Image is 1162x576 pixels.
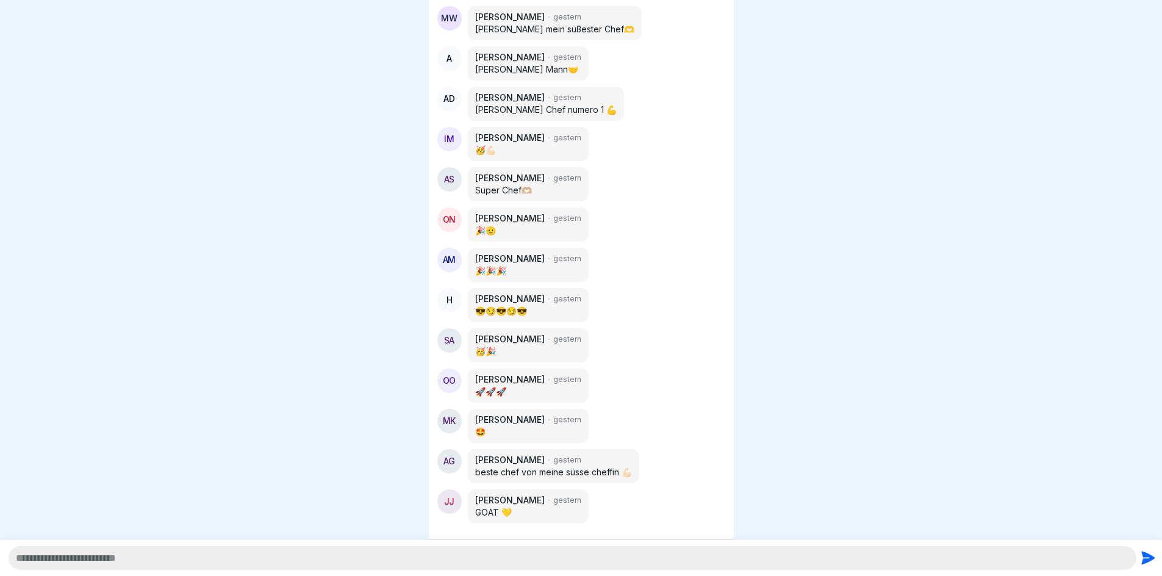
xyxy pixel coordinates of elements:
p: [PERSON_NAME] [475,132,545,144]
div: MW [437,6,462,31]
p: gestern [553,253,581,264]
div: MK [437,409,462,433]
p: beste chef von meine süsse cheffin 💪🏻 [475,466,632,478]
div: H [437,288,462,312]
p: Super Chef🫶🏼 [475,184,581,196]
p: [PERSON_NAME] [475,92,545,104]
div: AM [437,248,462,272]
div: AS [437,167,462,192]
p: gestern [553,52,581,63]
div: JJ [437,489,462,514]
p: gestern [553,173,581,184]
p: 🤩 [475,426,581,438]
p: gestern [553,92,581,103]
div: SA [437,328,462,353]
p: gestern [553,414,581,425]
div: OO [437,369,462,393]
p: [PERSON_NAME] [475,172,545,184]
p: [PERSON_NAME] [475,51,545,63]
p: [PERSON_NAME] [475,494,545,506]
p: gestern [553,293,581,304]
p: [PERSON_NAME] Mann🤝 [475,63,581,76]
p: gestern [553,132,581,143]
p: [PERSON_NAME] [475,333,545,345]
p: [PERSON_NAME] mein süßester Chef🫶 [475,23,634,35]
p: [PERSON_NAME] [475,454,545,466]
p: [PERSON_NAME] [475,293,545,305]
p: gestern [553,334,581,345]
p: 🥳🎉 [475,345,581,358]
p: [PERSON_NAME] Chef numero 1 💪 [475,104,617,116]
p: 🎉🫡 [475,225,581,237]
p: gestern [553,495,581,506]
div: IM [437,127,462,151]
div: AG [437,449,462,473]
p: 🎉🎉🎉 [475,265,581,277]
p: gestern [553,374,581,385]
p: 🚀🚀🚀 [475,386,581,398]
p: [PERSON_NAME] [475,253,545,265]
p: [PERSON_NAME] [475,414,545,426]
p: GOAT 💛 [475,506,581,519]
div: ON [437,207,462,232]
p: gestern [553,455,581,466]
p: [PERSON_NAME] [475,11,545,23]
div: A [437,46,462,71]
p: 🥳💪🏻 [475,144,581,156]
div: AD [437,87,462,111]
p: gestern [553,213,581,224]
p: gestern [553,12,581,23]
p: [PERSON_NAME] [475,212,545,225]
p: [PERSON_NAME] [475,373,545,386]
p: 😎😏😎😏😎 [475,305,581,317]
